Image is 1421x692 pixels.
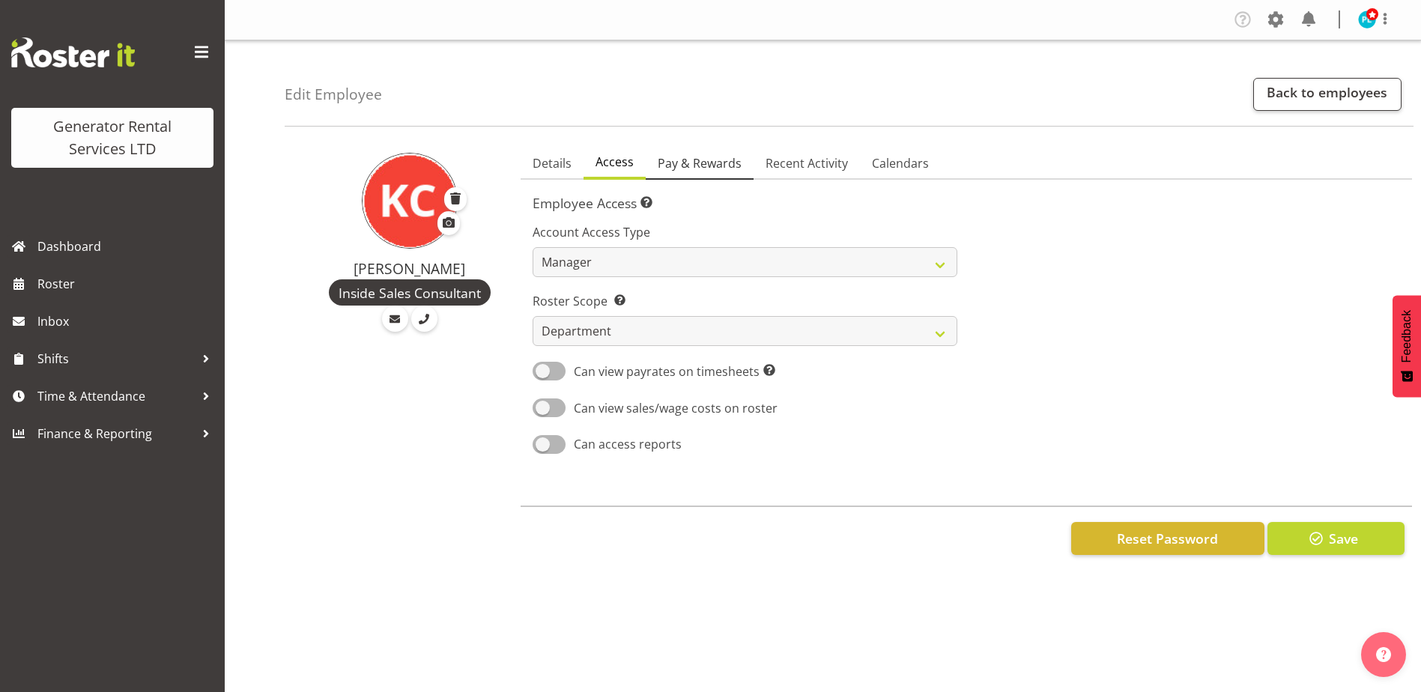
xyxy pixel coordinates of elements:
[1376,647,1391,662] img: help-xxl-2.png
[339,283,481,303] span: Inside Sales Consultant
[1358,10,1376,28] img: payrol-lady11294.jpg
[26,115,199,160] div: Generator Rental Services LTD
[766,154,848,172] span: Recent Activity
[37,422,195,445] span: Finance & Reporting
[566,399,778,417] span: Can view sales/wage costs on roster
[1393,295,1421,397] button: Feedback - Show survey
[11,37,135,67] img: Rosterit website logo
[37,310,217,333] span: Inbox
[285,86,382,103] h4: Edit Employee
[658,154,742,172] span: Pay & Rewards
[37,347,195,370] span: Shifts
[1267,522,1405,555] button: Save
[37,385,195,407] span: Time & Attendance
[362,153,458,249] img: kay-campbell10429.jpg
[37,235,217,258] span: Dashboard
[533,223,957,241] label: Account Access Type
[1253,78,1402,111] a: Back to employees
[872,154,929,172] span: Calendars
[382,306,408,332] a: Email Employee
[533,154,572,172] span: Details
[566,435,682,453] span: Can access reports
[411,306,437,332] a: Call Employee
[1400,310,1414,362] span: Feedback
[533,292,957,310] label: Roster Scope
[533,195,1400,211] h5: Employee Access
[566,362,775,380] span: Can view payrates on timesheets
[316,261,503,277] h4: [PERSON_NAME]
[596,153,634,171] span: Access
[1071,522,1264,555] button: Reset Password
[37,273,217,295] span: Roster
[1329,529,1358,548] span: Save
[1117,529,1218,548] span: Reset Password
